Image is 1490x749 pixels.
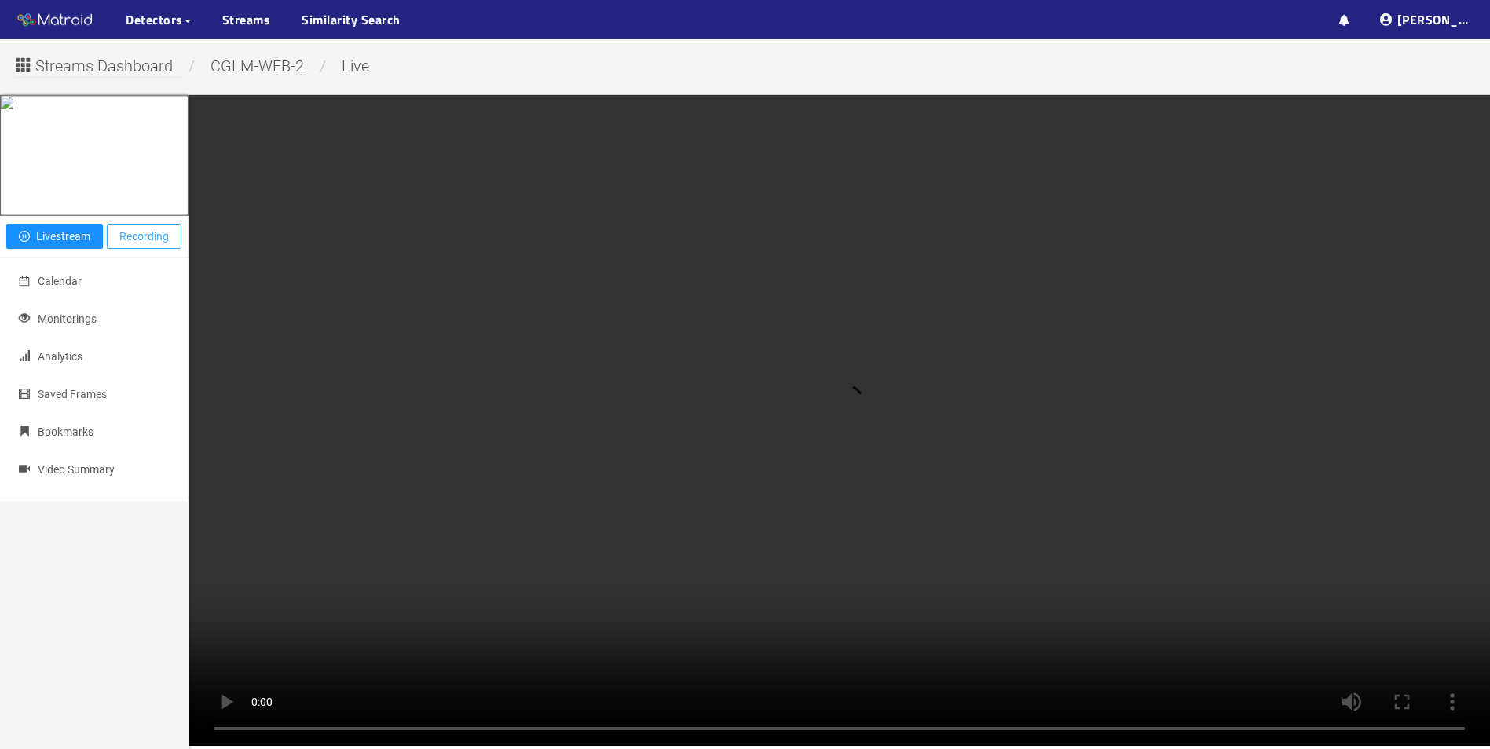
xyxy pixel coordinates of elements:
a: Streams [222,10,271,29]
span: Streams Dashboard [35,54,173,79]
a: Streams Dashboard [12,61,185,74]
span: calendar [19,276,30,287]
span: Recording [119,228,169,245]
button: Recording [107,224,181,249]
button: Streams Dashboard [12,51,185,76]
span: Livestream [36,228,90,245]
span: / [185,57,199,75]
img: Matroid logo [16,9,94,32]
span: live [330,57,381,75]
button: pause-circleLivestream [6,224,103,249]
span: Calendar [38,275,82,287]
span: pause-circle [19,231,30,243]
span: Bookmarks [38,426,93,438]
span: Video Summary [38,463,115,476]
span: Detectors [126,10,183,29]
a: Similarity Search [302,10,401,29]
span: Analytics [38,350,82,363]
span: CGLM-WEB-2 [199,57,316,75]
span: Monitorings [38,312,97,325]
span: Saved Frames [38,388,107,400]
img: 68dc0ac0044605186878fd34_full.jpg [1,97,13,214]
span: / [316,57,330,75]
